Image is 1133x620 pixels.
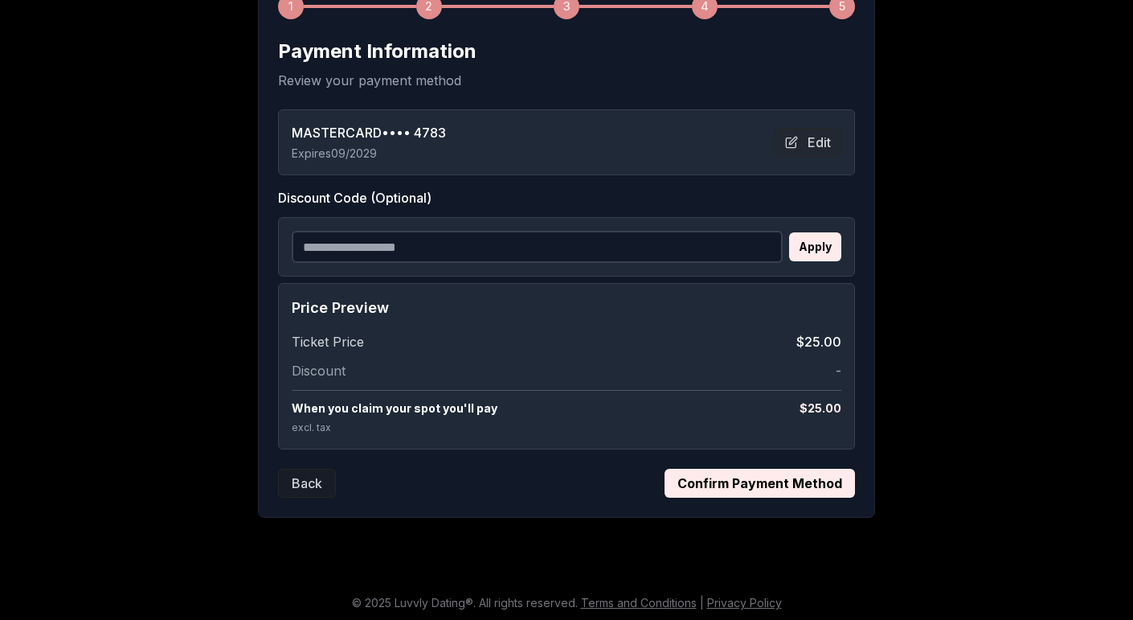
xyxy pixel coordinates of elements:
span: Ticket Price [292,332,364,351]
a: Terms and Conditions [581,596,697,610]
span: $ 25.00 [800,400,841,417]
span: | [700,596,704,610]
button: Confirm Payment Method [665,469,855,498]
span: MASTERCARD •••• 4783 [292,123,446,142]
h2: Payment Information [278,39,855,64]
a: Privacy Policy [707,596,782,610]
span: $25.00 [796,332,841,351]
span: When you claim your spot you'll pay [292,400,497,417]
button: Apply [789,232,841,261]
p: Expires 09/2029 [292,146,446,162]
label: Discount Code (Optional) [278,188,855,207]
button: Back [278,469,336,498]
span: Discount [292,361,346,380]
h4: Price Preview [292,297,841,319]
p: Review your payment method [278,71,855,90]
span: excl. tax [292,421,331,433]
span: - [836,361,841,380]
button: Edit [775,128,841,157]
